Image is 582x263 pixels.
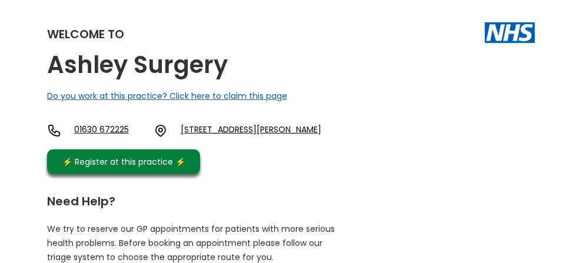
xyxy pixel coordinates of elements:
[47,90,287,102] a: Do you work at this practice? Click here to claim this page
[47,149,200,174] a: ⚡️ Register at this practice ⚡️
[154,124,168,138] img: practice location icon
[47,52,228,78] h2: Ashley Surgery
[74,124,145,138] a: 01630 672225
[485,22,535,42] img: The NHS logo
[56,155,192,168] div: ⚡️ Register at this practice ⚡️
[181,124,321,138] a: [STREET_ADDRESS][PERSON_NAME]
[47,124,61,138] img: telephone icon
[47,189,523,207] div: Need Help?
[47,28,124,40] div: Welcome to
